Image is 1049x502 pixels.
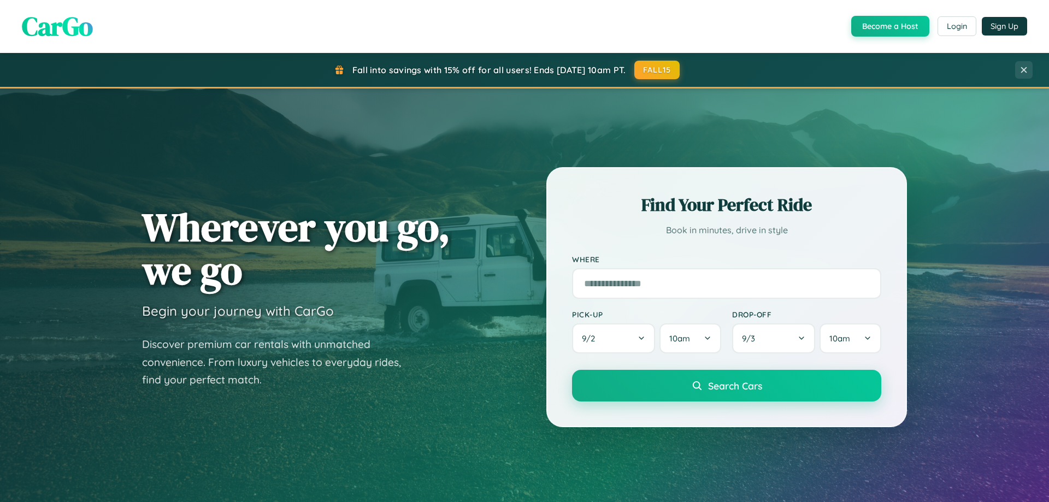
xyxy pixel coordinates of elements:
[142,205,450,292] h1: Wherever you go, we go
[634,61,680,79] button: FALL15
[732,310,881,319] label: Drop-off
[659,323,721,353] button: 10am
[142,303,334,319] h3: Begin your journey with CarGo
[142,335,415,389] p: Discover premium car rentals with unmatched convenience. From luxury vehicles to everyday rides, ...
[572,310,721,319] label: Pick-up
[572,222,881,238] p: Book in minutes, drive in style
[982,17,1027,36] button: Sign Up
[22,8,93,44] span: CarGo
[938,16,976,36] button: Login
[352,64,626,75] span: Fall into savings with 15% off for all users! Ends [DATE] 10am PT.
[820,323,881,353] button: 10am
[708,380,762,392] span: Search Cars
[732,323,815,353] button: 9/3
[669,333,690,344] span: 10am
[572,193,881,217] h2: Find Your Perfect Ride
[742,333,761,344] span: 9 / 3
[572,323,655,353] button: 9/2
[572,255,881,264] label: Where
[572,370,881,401] button: Search Cars
[829,333,850,344] span: 10am
[582,333,600,344] span: 9 / 2
[851,16,929,37] button: Become a Host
